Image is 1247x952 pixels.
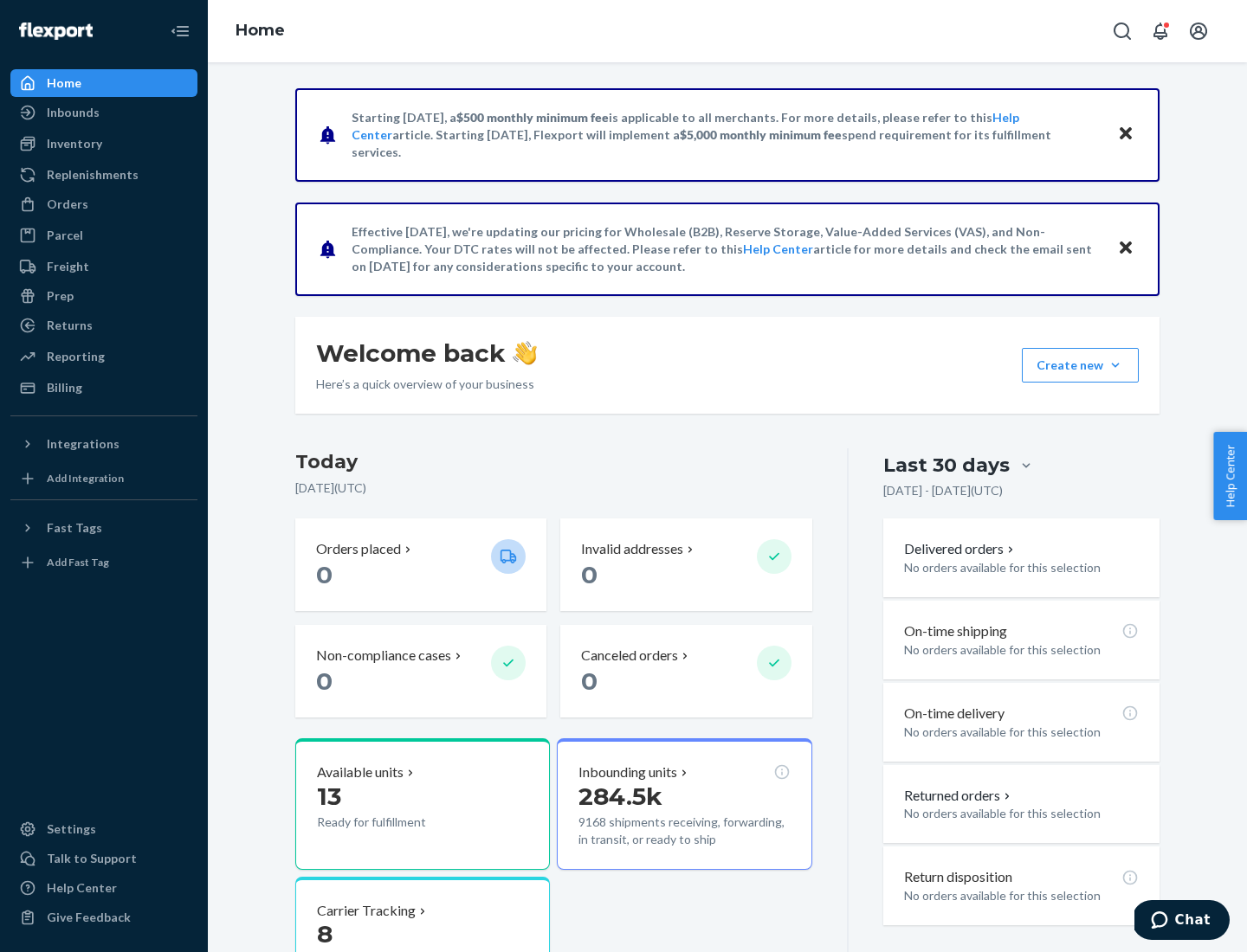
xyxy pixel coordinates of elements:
span: $5,000 monthly minimum fee [680,127,842,142]
button: Canceled orders 0 [560,625,811,717]
button: Create new [1022,348,1139,383]
div: Freight [47,258,89,275]
span: 0 [581,666,598,696]
h3: Today [295,448,812,476]
a: Freight [10,253,197,280]
span: 13 [317,782,341,811]
h1: Welcome back [316,338,537,369]
button: Talk to Support [10,845,197,872]
p: Effective [DATE], we're updating our pricing for Wholesale (B2B), Reserve Storage, Value-Added Se... [352,223,1101,275]
a: Add Integration [10,465,197,492]
a: Reporting [10,343,197,370]
div: Add Fast Tag [47,555,109,569]
a: Home [10,69,197,97]
img: Flexport logo [19,23,93,40]
div: Inventory [47,135,102,152]
a: Settings [10,815,197,843]
p: [DATE] - [DATE] ( UTC ) [883,482,1003,499]
a: Inventory [10,130,197,158]
p: No orders available for this selection [904,641,1139,659]
a: Help Center [743,241,813,256]
button: Delivered orders [904,539,1018,559]
button: Give Feedback [10,904,197,931]
div: Help Center [47,879,117,897]
button: Help Center [1213,432,1247,520]
span: 8 [317,919,333,949]
p: Available units [317,762,404,782]
p: Invalid addresses [581,539,683,559]
span: 0 [581,560,598,589]
div: Fast Tags [47,519,102,537]
button: Orders placed 0 [295,518,546,611]
div: Add Integration [47,471,124,486]
button: Available units13Ready for fulfillment [295,738,550,870]
div: Inbounds [47,104,100,121]
div: Orders [47,196,88,213]
div: Reporting [47,348,105,365]
p: No orders available for this selection [904,559,1139,576]
div: Billing [47,379,82,396]
button: Inbounding units284.5k9168 shipments receiving, forwarding, in transit, or ready to ship [557,738,811,870]
button: Non-compliance cases 0 [295,625,546,717]
a: Replenishments [10,161,197,189]
a: Home [236,21,285,40]
p: [DATE] ( UTC ) [295,479,812,497]
div: Give Feedback [47,909,131,926]
div: Returns [47,317,93,334]
p: Non-compliance cases [316,646,451,666]
p: Orders placed [316,539,401,559]
ol: breadcrumbs [222,6,299,56]
p: No orders available for this selection [904,887,1139,904]
button: Invalid addresses 0 [560,518,811,611]
div: Replenishments [47,166,139,183]
button: Close Navigation [163,14,197,48]
p: Return disposition [904,867,1012,887]
span: $500 monthly minimum fee [456,110,609,125]
p: Starting [DATE], a is applicable to all merchants. For more details, please refer to this article... [352,109,1101,161]
div: Settings [47,820,96,838]
a: Inbounds [10,99,197,126]
button: Integrations [10,430,197,458]
p: On-time delivery [904,704,1005,724]
a: Returns [10,312,197,339]
p: No orders available for this selection [904,724,1139,741]
button: Close [1115,122,1137,147]
span: 0 [316,666,333,696]
p: Canceled orders [581,646,678,666]
button: Open account menu [1181,14,1216,48]
p: Here’s a quick overview of your business [316,376,537,393]
div: Parcel [47,227,83,244]
p: 9168 shipments receiving, forwarding, in transit, or ready to ship [578,814,790,848]
p: Inbounding units [578,762,677,782]
a: Billing [10,374,197,402]
a: Add Fast Tag [10,549,197,576]
div: Talk to Support [47,850,137,867]
img: hand-wave emoji [513,341,537,365]
iframe: Opens a widget where you can chat to one of our agents [1134,900,1230,943]
p: No orders available for this selection [904,805,1139,822]
div: Prep [47,287,74,305]
p: On-time shipping [904,621,1007,641]
a: Prep [10,282,197,310]
span: 0 [316,560,333,589]
p: Carrier Tracking [317,901,416,921]
button: Fast Tags [10,514,197,542]
a: Help Center [10,874,197,902]
span: 284.5k [578,782,662,811]
div: Integrations [47,435,120,453]
button: Close [1115,236,1137,261]
p: Ready for fulfillment [317,814,477,831]
a: Orders [10,190,197,218]
div: Home [47,74,81,92]
div: Last 30 days [883,452,1010,479]
button: Returned orders [904,786,1014,806]
a: Parcel [10,222,197,249]
button: Open Search Box [1105,14,1140,48]
button: Open notifications [1143,14,1178,48]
